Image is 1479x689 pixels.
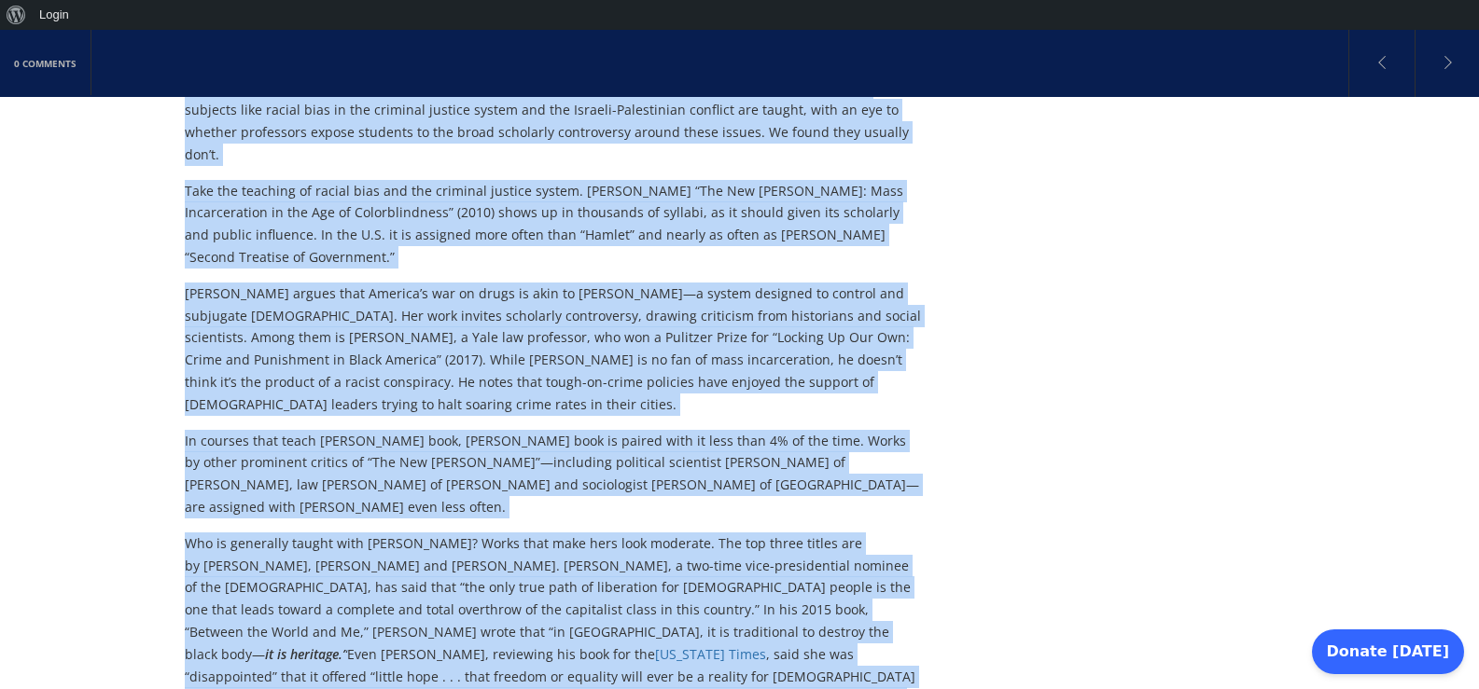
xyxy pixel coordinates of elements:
[265,645,347,663] em: it is heritage.”
[185,282,925,416] p: [PERSON_NAME] argues that America’s war on drugs is akin to [PERSON_NAME]—a system designed to co...
[185,180,925,269] p: Take the teaching of racial bias and the criminal justice system. [PERSON_NAME] “The New [PERSON_...
[185,430,925,518] p: In courses that teach [PERSON_NAME] book, [PERSON_NAME] book is paired with it less than 4% of th...
[185,55,925,166] p: Our new study, conducted with [PERSON_NAME], draws on the Open Syllabus Project, a nonprofit orga...
[655,645,766,663] a: [US_STATE] Times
